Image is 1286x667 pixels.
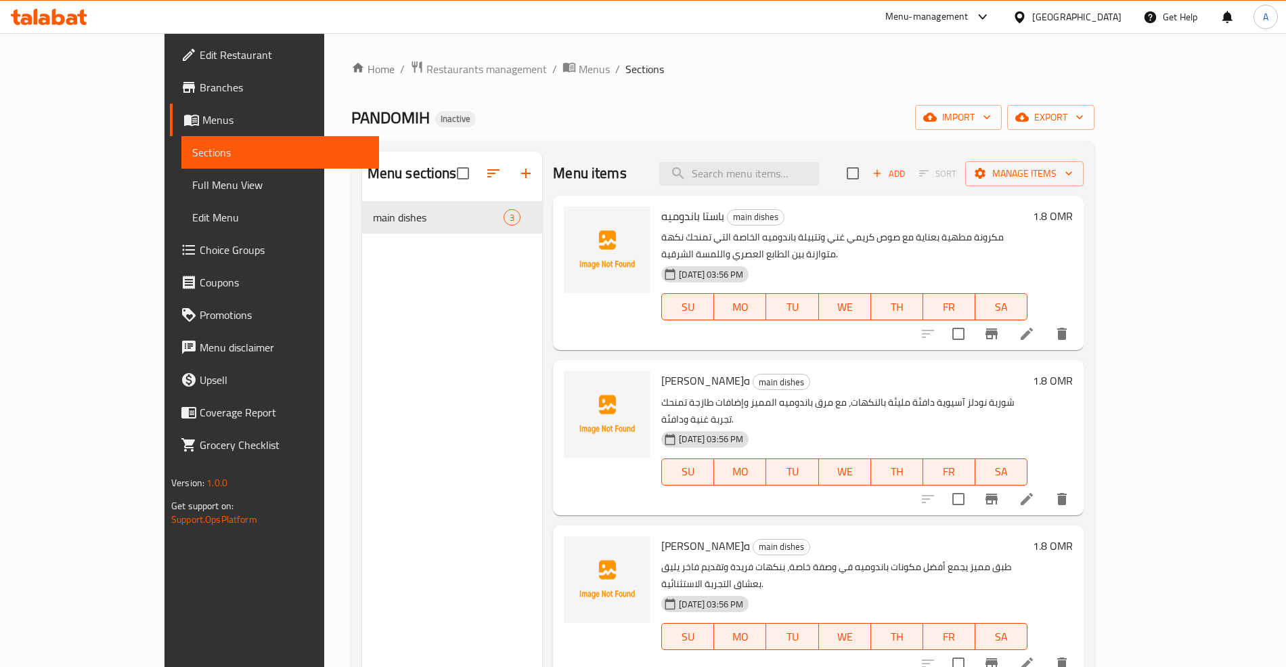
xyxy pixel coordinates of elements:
div: Menu-management [885,9,969,25]
a: Branches [170,71,379,104]
h2: Menu sections [368,163,457,184]
span: Add [870,166,907,181]
span: Edit Menu [192,209,368,225]
button: Manage items [965,161,1084,186]
span: main dishes [373,209,504,225]
a: Choice Groups [170,234,379,266]
div: items [504,209,520,225]
span: Menu disclaimer [200,339,368,356]
span: TU [772,462,813,481]
span: Restaurants management [426,61,547,77]
span: [DATE] 03:56 PM [673,268,749,281]
span: PANDOMIH [351,102,430,133]
p: مكرونة مطهية بعناية مع صوص كريمي غني وتتبيلة باندوميه الخاصة التي تمنحك نكهة متوازنة بين الطابع ا... [661,229,1027,263]
button: SA [975,623,1027,650]
h6: 1.8 OMR [1033,536,1073,555]
a: Support.OpsPlatform [171,511,257,528]
p: طبق مميز يجمع أفضل مكونات باندوميه في وصفة خاصة، بنكهات فريدة وتقديم فاخر يليق بعشاق التجربة الاس... [661,559,1027,593]
button: SU [661,623,714,650]
span: WE [824,462,866,481]
span: FR [929,627,970,647]
span: Manage items [976,165,1073,182]
span: Select all sections [449,159,477,188]
span: Promotions [200,307,368,323]
span: SU [667,627,709,647]
button: WE [819,293,871,320]
button: FR [923,623,975,650]
button: FR [923,293,975,320]
span: Select section first [910,163,965,184]
button: MO [714,293,766,320]
button: MO [714,458,766,486]
span: SU [667,297,709,317]
span: Select to update [944,485,973,513]
span: باستا باندوميه [661,206,724,226]
span: Get support on: [171,497,234,515]
span: Coverage Report [200,404,368,421]
span: Full Menu View [192,177,368,193]
span: FR [929,297,970,317]
button: delete [1046,318,1078,350]
a: Sections [181,136,379,169]
a: Edit Restaurant [170,39,379,71]
span: 3 [504,211,520,224]
a: Edit Menu [181,201,379,234]
a: Coupons [170,266,379,299]
span: [DATE] 03:56 PM [673,598,749,611]
nav: Menu sections [362,196,543,239]
button: Add [867,163,910,184]
a: Edit menu item [1019,491,1035,507]
button: TU [766,623,818,650]
span: export [1018,109,1084,126]
span: TH [877,462,918,481]
a: Full Menu View [181,169,379,201]
span: Menus [202,112,368,128]
li: / [552,61,557,77]
button: import [915,105,1002,130]
span: SA [981,462,1022,481]
span: main dishes [753,539,810,555]
span: FR [929,462,970,481]
button: delete [1046,483,1078,515]
a: Coverage Report [170,396,379,429]
button: Add section [510,157,542,190]
button: Branch-specific-item [975,318,1008,350]
button: SU [661,458,714,486]
a: Menu disclaimer [170,331,379,364]
span: Branches [200,79,368,95]
h6: 1.8 OMR [1033,207,1073,225]
button: MO [714,623,766,650]
span: Sections [192,144,368,160]
button: FR [923,458,975,486]
button: WE [819,623,871,650]
span: import [926,109,991,126]
span: 1.0.0 [206,474,227,492]
button: SA [975,458,1027,486]
button: TH [871,458,923,486]
span: main dishes [728,209,784,225]
div: main dishes [753,539,810,555]
span: Inactive [435,113,476,125]
input: search [659,162,819,186]
button: TU [766,458,818,486]
span: Menus [579,61,610,77]
button: SA [975,293,1027,320]
span: MO [719,627,761,647]
span: Edit Restaurant [200,47,368,63]
span: Coupons [200,274,368,291]
span: main dishes [753,374,810,390]
a: Edit menu item [1019,326,1035,342]
li: / [615,61,620,77]
img: باستا باندوميه [564,207,650,293]
h6: 1.8 OMR [1033,371,1073,390]
span: SA [981,297,1022,317]
button: export [1007,105,1094,130]
span: Add item [867,163,910,184]
a: Restaurants management [410,60,547,78]
span: [DATE] 03:56 PM [673,433,749,446]
button: Branch-specific-item [975,483,1008,515]
span: WE [824,297,866,317]
img: رامن باندوميه [564,371,650,458]
span: SA [981,627,1022,647]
